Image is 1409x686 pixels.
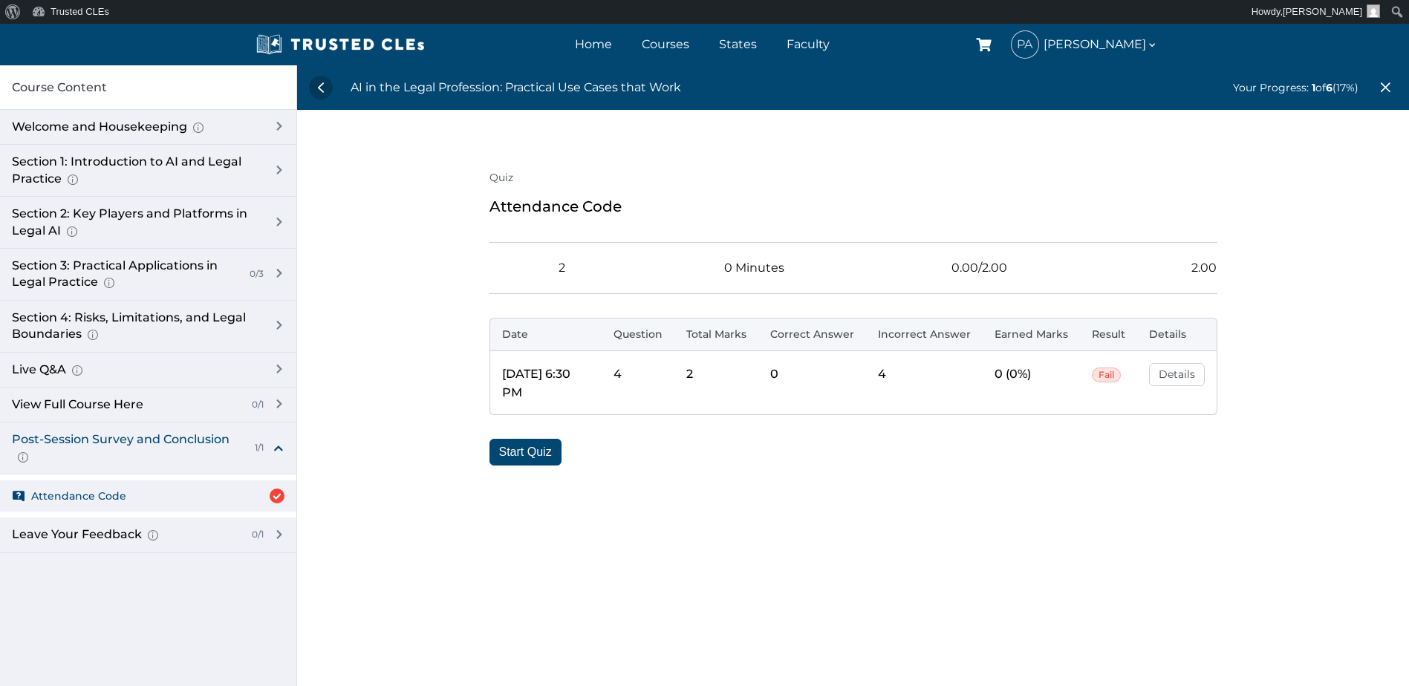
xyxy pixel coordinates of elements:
div: Attendance Code [489,195,1217,218]
div: 0/1 [246,399,264,411]
div: Welcome and Housekeeping [12,119,258,135]
div: Leave Your Feedback [12,526,240,543]
img: Trusted CLEs [252,33,429,56]
span: 1 [1312,81,1315,94]
td: 4 [866,351,983,415]
div: View Full Course Here [12,396,240,413]
a: Home [571,33,616,55]
span: Fail [1092,367,1121,382]
td: 4 [602,351,674,415]
span: Attendance Code [31,488,126,504]
span: [PERSON_NAME] [1283,6,1362,17]
div: 1/1 [249,442,264,454]
div: Quiz [489,169,1217,186]
td: 0 (0%) [983,351,1080,415]
button: Start Quiz [489,439,562,465]
div: Section 4: Risks, Limitations, and Legal Boundaries [12,310,258,343]
div: 0/3 [244,268,264,281]
th: Earned Marks [983,318,1080,351]
th: Correct Answer [758,318,866,351]
div: of (17%) [1233,79,1358,96]
span: 0.00/2.00 [951,258,1007,278]
span: 0 Minutes [724,258,784,278]
span: 2.00 [1191,258,1217,278]
th: Question [602,318,674,351]
div: Total Marks: [876,258,1007,278]
div: Passing Marks: [1099,258,1217,278]
div: Questions: [489,258,565,278]
th: Result [1080,318,1137,351]
a: Courses [638,33,693,55]
th: Details [1137,318,1217,351]
span: 2 [559,258,565,278]
span: Course Content [12,78,107,97]
div: Quiz Time: [657,258,784,278]
span: 6 [1326,81,1332,94]
div: AI in the Legal Profession: Practical Use Cases that Work [351,78,681,97]
th: Incorrect Answer [866,318,983,351]
div: Section 2: Key Players and Platforms in Legal AI [12,206,258,239]
span: PA [1012,31,1038,58]
span: [PERSON_NAME] [1044,34,1158,54]
th: Total Marks [674,318,758,351]
span: Your Progress: [1233,81,1309,94]
div: Post-Session Survey and Conclusion [12,431,243,465]
th: Date [489,318,602,351]
td: [DATE] 6:30 PM [489,351,602,415]
div: Section 1: Introduction to AI and Legal Practice [12,154,258,187]
a: Details [1149,363,1205,386]
div: Section 3: Practical Applications in Legal Practice [12,258,238,291]
div: Live Q&A [12,362,258,378]
a: States [715,33,761,55]
td: 2 [674,351,758,415]
a: Faculty [783,33,833,55]
td: 0 [758,351,866,415]
div: 0/1 [246,529,264,541]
